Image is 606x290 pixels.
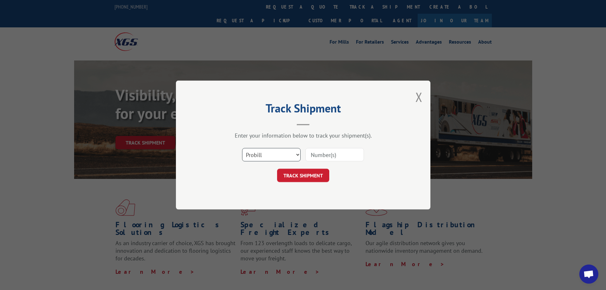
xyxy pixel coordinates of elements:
div: Enter your information below to track your shipment(s). [208,132,399,139]
button: TRACK SHIPMENT [277,169,329,182]
button: Close modal [415,88,422,105]
div: Open chat [579,265,598,284]
h2: Track Shipment [208,104,399,116]
input: Number(s) [305,148,364,161]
